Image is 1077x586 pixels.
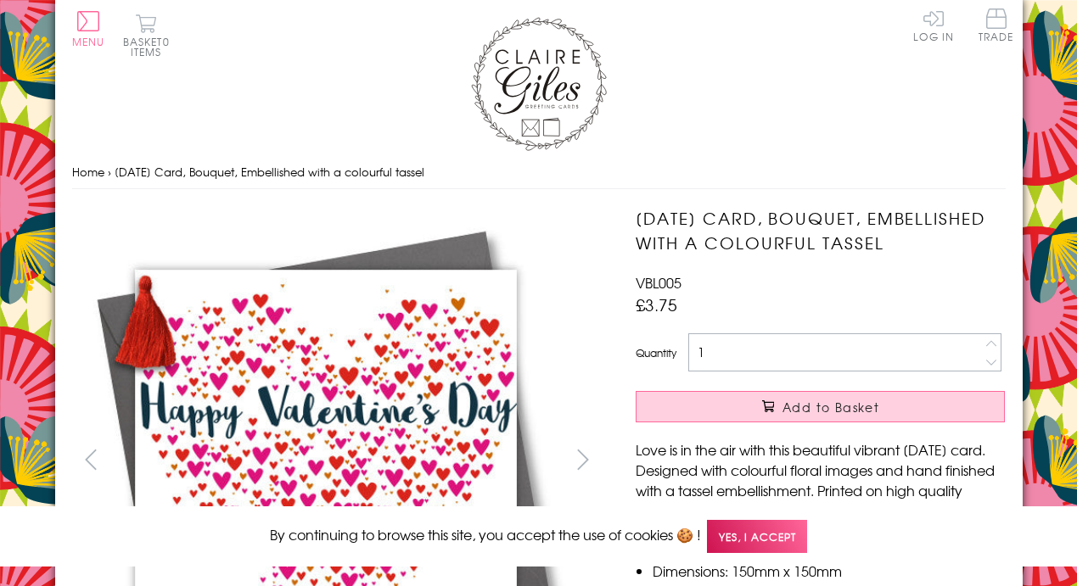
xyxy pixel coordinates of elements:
p: Love is in the air with this beautiful vibrant [DATE] card. Designed with colourful floral images... [636,439,1005,541]
span: VBL005 [636,272,682,293]
button: Basket0 items [123,14,170,57]
span: Add to Basket [783,399,879,416]
span: Trade [979,8,1014,42]
span: › [108,164,111,180]
span: Yes, I accept [707,520,807,553]
h1: [DATE] Card, Bouquet, Embellished with a colourful tassel [636,206,1005,255]
span: [DATE] Card, Bouquet, Embellished with a colourful tassel [115,164,424,180]
a: Trade [979,8,1014,45]
a: Log In [913,8,954,42]
nav: breadcrumbs [72,155,1006,190]
button: Menu [72,11,105,47]
span: 0 items [131,34,170,59]
span: £3.75 [636,293,677,316]
button: next [564,440,602,478]
span: Menu [72,34,105,49]
li: Dimensions: 150mm x 150mm [653,561,1005,581]
a: Home [72,164,104,180]
img: Claire Giles Greetings Cards [471,17,607,151]
label: Quantity [636,345,676,360]
button: prev [72,440,110,478]
button: Add to Basket [636,391,1005,422]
